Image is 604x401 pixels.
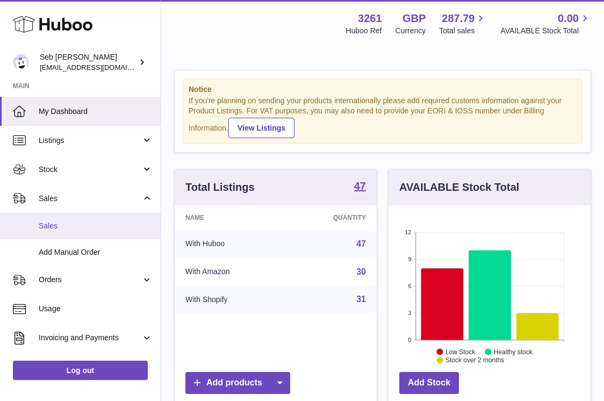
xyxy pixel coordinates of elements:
[13,361,148,380] a: Log out
[285,205,377,230] th: Quantity
[402,11,426,26] strong: GBP
[39,164,141,175] span: Stock
[408,283,411,289] text: 6
[500,11,591,36] a: 0.00 AVAILABLE Stock Total
[175,230,285,258] td: With Huboo
[39,106,153,117] span: My Dashboard
[39,304,153,314] span: Usage
[405,229,411,235] text: 12
[500,26,591,36] span: AVAILABLE Stock Total
[185,372,290,394] a: Add products
[439,11,487,36] a: 287.79 Total sales
[439,26,487,36] span: Total sales
[408,310,411,316] text: 3
[39,333,141,343] span: Invoicing and Payments
[40,52,136,73] div: Seb [PERSON_NAME]
[39,247,153,257] span: Add Manual Order
[399,372,459,394] a: Add Stock
[399,180,519,195] h3: AVAILABLE Stock Total
[358,11,382,26] strong: 3261
[356,295,366,304] a: 31
[445,356,504,364] text: Stock over 2 months
[356,267,366,276] a: 30
[39,194,141,204] span: Sales
[356,239,366,248] a: 47
[354,181,366,191] strong: 47
[13,54,29,70] img: ecom@bravefoods.co.uk
[175,258,285,286] td: With Amazon
[228,118,294,138] a: View Listings
[39,221,153,231] span: Sales
[408,256,411,262] text: 9
[39,135,141,146] span: Listings
[40,63,158,71] span: [EMAIL_ADDRESS][DOMAIN_NAME]
[408,336,411,343] text: 0
[189,84,577,95] strong: Notice
[39,275,141,285] span: Orders
[445,348,476,355] text: Low Stock
[396,26,426,36] div: Currency
[175,285,285,313] td: With Shopify
[442,11,474,26] span: 287.79
[494,348,533,355] text: Healthy stock
[189,96,577,138] div: If you're planning on sending your products internationally please add required customs informati...
[346,26,382,36] div: Huboo Ref
[185,180,255,195] h3: Total Listings
[354,181,366,194] a: 47
[558,11,579,26] span: 0.00
[175,205,285,230] th: Name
